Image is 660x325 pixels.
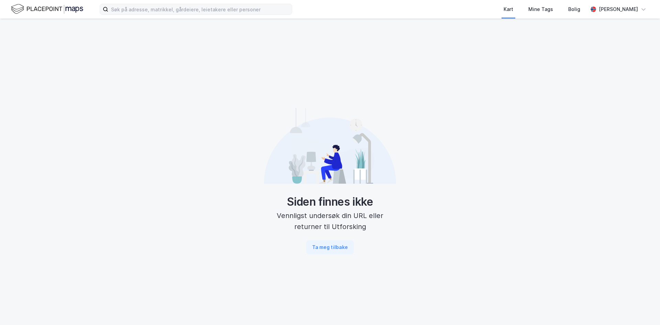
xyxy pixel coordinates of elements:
iframe: Chat Widget [626,292,660,325]
div: Siden finnes ikke [264,195,396,209]
div: Mine Tags [528,5,553,13]
div: Bolig [568,5,580,13]
div: Kontrollprogram for chat [626,292,660,325]
img: logo.f888ab2527a4732fd821a326f86c7f29.svg [11,3,83,15]
input: Søk på adresse, matrikkel, gårdeiere, leietakere eller personer [108,4,292,14]
button: Ta meg tilbake [306,240,354,254]
div: Vennligst undersøk din URL eller returner til Utforsking [264,210,396,232]
div: Kart [504,5,513,13]
div: [PERSON_NAME] [599,5,638,13]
